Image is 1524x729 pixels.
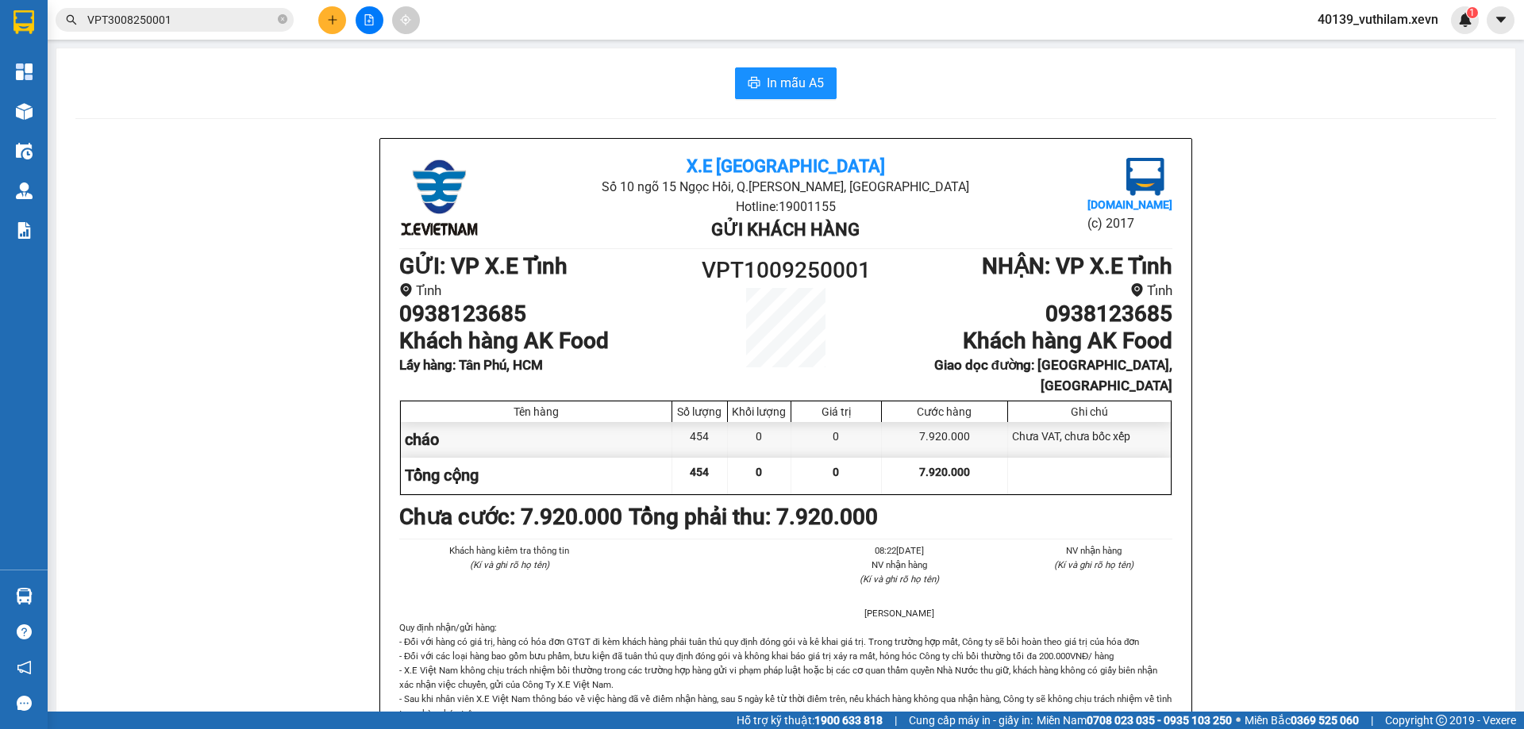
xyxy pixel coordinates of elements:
span: printer [748,76,760,91]
img: logo.jpg [1126,158,1164,196]
span: aim [400,14,411,25]
b: Lấy hàng : Tân Phú, HCM [399,357,543,373]
span: Cung cấp máy in - giấy in: [909,712,1033,729]
li: Số 10 ngõ 15 Ngọc Hồi, Q.[PERSON_NAME], [GEOGRAPHIC_DATA] [528,177,1043,197]
span: environment [399,283,413,297]
div: Tên hàng [405,405,668,418]
span: caret-down [1494,13,1508,27]
img: logo.jpg [399,158,479,237]
div: Khối lượng [732,405,787,418]
div: 454 [672,422,728,458]
div: 0 [791,422,882,458]
li: NV nhận hàng [1016,543,1173,558]
div: Số lượng [676,405,723,418]
div: Ghi chú [1012,405,1167,418]
li: Tỉnh [883,280,1172,301]
h1: 0938123685 [883,301,1172,328]
span: Miền Nam [1037,712,1232,729]
span: environment [1130,283,1144,297]
img: solution-icon [16,222,33,239]
span: ⚪️ [1236,717,1241,723]
span: Hỗ trợ kỹ thuật: [737,712,883,729]
b: Chưa cước : 7.920.000 [399,504,622,530]
img: logo-vxr [13,10,34,34]
i: (Kí và ghi rõ họ tên) [470,559,549,570]
li: [PERSON_NAME] [821,606,978,620]
div: 7.920.000 [882,422,1008,458]
i: (Kí và ghi rõ họ tên) [1054,559,1133,570]
span: 0 [756,466,762,478]
span: close-circle [278,13,287,28]
span: 7.920.000 [919,466,970,478]
li: 08:22[DATE] [821,543,978,558]
span: plus [327,14,338,25]
i: (Kí và ghi rõ họ tên) [860,574,939,585]
li: Khách hàng kiểm tra thông tin [431,543,588,558]
strong: 1900 633 818 [814,714,883,727]
h1: 0938123685 [399,301,689,328]
b: GỬI : VP X.E Tỉnh [399,253,568,279]
span: notification [17,660,32,675]
li: (c) 2017 [1087,213,1172,233]
sup: 1 [1467,7,1478,18]
img: warehouse-icon [16,103,33,120]
div: Chưa VAT, chưa bốc xếp [1008,422,1171,458]
span: | [1371,712,1373,729]
h1: Khách hàng AK Food [883,328,1172,355]
button: aim [392,6,420,34]
div: Giá trị [795,405,877,418]
li: Tỉnh [399,280,689,301]
span: Tổng cộng [405,466,479,485]
b: Gửi khách hàng [711,220,860,240]
span: file-add [364,14,375,25]
li: NV nhận hàng [821,558,978,572]
span: | [895,712,897,729]
span: close-circle [278,14,287,24]
b: [DOMAIN_NAME] [1087,198,1172,211]
b: NHẬN : VP X.E Tỉnh [982,253,1172,279]
img: dashboard-icon [16,63,33,80]
img: icon-new-feature [1458,13,1472,27]
b: Giao dọc đường: [GEOGRAPHIC_DATA], [GEOGRAPHIC_DATA] [934,357,1172,394]
img: warehouse-icon [16,588,33,604]
span: 40139_vuthilam.xevn [1305,10,1451,29]
h1: VPT1009250001 [689,253,883,288]
span: 454 [690,466,709,478]
span: 1 [1469,7,1475,18]
h1: Khách hàng AK Food [399,328,689,355]
li: Hotline: 19001155 [528,197,1043,217]
b: X.E [GEOGRAPHIC_DATA] [687,156,885,176]
b: Tổng phải thu: 7.920.000 [629,504,878,530]
div: Cước hàng [886,405,1003,418]
button: printerIn mẫu A5 [735,67,837,99]
input: Tìm tên, số ĐT hoặc mã đơn [87,11,275,29]
span: search [66,14,77,25]
span: copyright [1436,715,1447,726]
span: message [17,696,32,711]
button: plus [318,6,346,34]
span: question-circle [17,624,32,639]
img: warehouse-icon [16,182,33,199]
span: In mẫu A5 [767,73,824,93]
div: 0 [728,422,791,458]
strong: 0708 023 035 - 0935 103 250 [1087,714,1232,727]
button: caret-down [1487,6,1514,34]
div: cháo [401,422,672,458]
strong: 0369 525 060 [1291,714,1359,727]
button: file-add [356,6,383,34]
img: warehouse-icon [16,143,33,159]
span: Miền Bắc [1245,712,1359,729]
span: 0 [833,466,839,478]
